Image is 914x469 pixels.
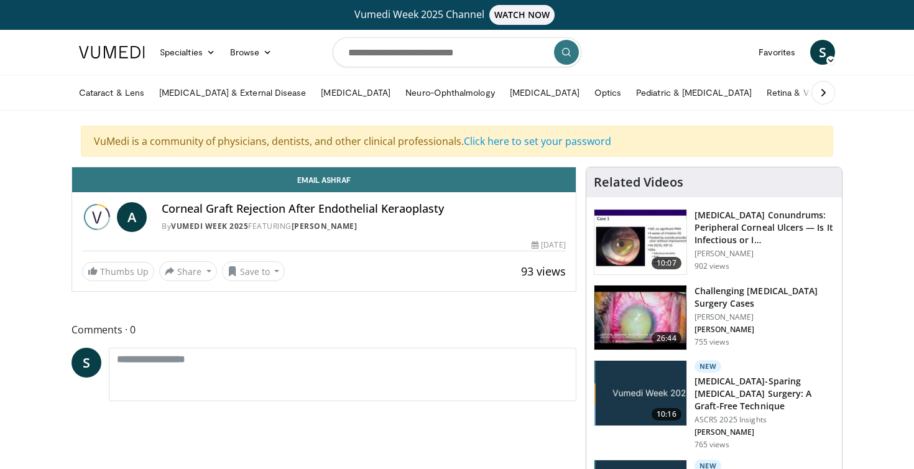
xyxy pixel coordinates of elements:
a: S [810,40,835,65]
img: 05a6f048-9eed-46a7-93e1-844e43fc910c.150x105_q85_crop-smart_upscale.jpg [594,286,686,350]
img: e2db3364-8554-489a-9e60-297bee4c90d2.jpg.150x105_q85_crop-smart_upscale.jpg [594,361,686,425]
a: Thumbs Up [82,262,154,281]
a: 26:44 Challenging [MEDICAL_DATA] Surgery Cases [PERSON_NAME] [PERSON_NAME] 755 views [594,285,834,351]
a: Click here to set your password [464,134,611,148]
a: Favorites [751,40,803,65]
a: Specialties [152,40,223,65]
p: 765 views [695,440,729,450]
div: [DATE] [532,239,565,251]
button: Share [159,261,217,281]
p: [PERSON_NAME] [695,312,834,322]
p: New [695,360,722,373]
span: 26:44 [652,332,681,345]
p: [PERSON_NAME] [695,249,834,259]
img: Vumedi Week 2025 [82,202,112,232]
a: [MEDICAL_DATA] [313,80,398,105]
a: [MEDICAL_DATA] [502,80,587,105]
button: Save to [222,261,285,281]
p: [PERSON_NAME] [695,325,834,335]
h4: Related Videos [594,175,683,190]
a: Neuro-Ophthalmology [398,80,502,105]
a: Pediatric & [MEDICAL_DATA] [629,80,759,105]
span: 10:16 [652,408,681,420]
a: Vumedi Week 2025 ChannelWATCH NOW [81,5,833,25]
a: Browse [223,40,280,65]
span: 10:07 [652,257,681,269]
a: A [117,202,147,232]
a: S [72,348,101,378]
p: ASCRS 2025 Insights [695,415,834,425]
p: [PERSON_NAME] [695,427,834,437]
p: 755 views [695,337,729,347]
img: 5ede7c1e-2637-46cb-a546-16fd546e0e1e.150x105_q85_crop-smart_upscale.jpg [594,210,686,274]
h3: Challenging [MEDICAL_DATA] Surgery Cases [695,285,834,310]
h4: Corneal Graft Rejection After Endothelial Keraoplasty [162,202,566,216]
span: Comments 0 [72,322,576,338]
h3: [MEDICAL_DATA] Conundrums: Peripheral Corneal Ulcers — Is It Infectious or I… [695,209,834,246]
input: Search topics, interventions [333,37,581,67]
img: VuMedi Logo [79,46,145,58]
a: Cataract & Lens [72,80,152,105]
p: 902 views [695,261,729,271]
a: Email Ashraf [72,167,576,192]
a: Vumedi Week 2025 [171,221,248,231]
a: Optics [587,80,629,105]
a: [PERSON_NAME] [292,221,358,231]
span: 93 views [521,264,566,279]
div: By FEATURING [162,221,566,232]
h3: [MEDICAL_DATA]-Sparing [MEDICAL_DATA] Surgery: A Graft-Free Technique [695,375,834,412]
span: WATCH NOW [489,5,555,25]
a: 10:07 [MEDICAL_DATA] Conundrums: Peripheral Corneal Ulcers — Is It Infectious or I… [PERSON_NAME]... [594,209,834,275]
div: VuMedi is a community of physicians, dentists, and other clinical professionals. [81,126,833,157]
a: 10:16 New [MEDICAL_DATA]-Sparing [MEDICAL_DATA] Surgery: A Graft-Free Technique ASCRS 2025 Insigh... [594,360,834,450]
a: [MEDICAL_DATA] & External Disease [152,80,313,105]
a: Retina & Vitreous [759,80,844,105]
